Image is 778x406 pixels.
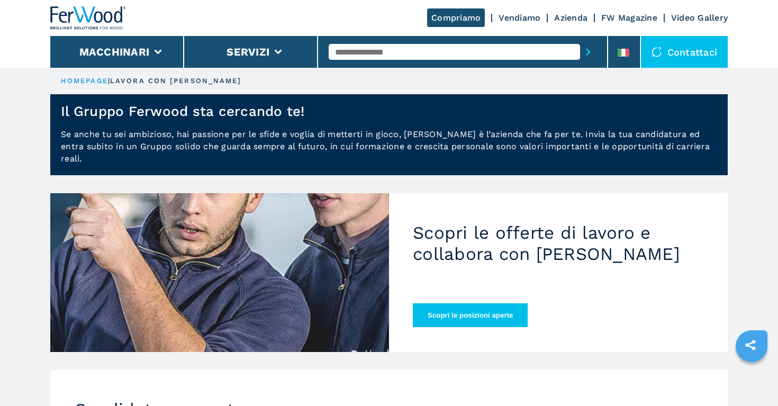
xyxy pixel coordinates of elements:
[61,103,305,120] h1: Il Gruppo Ferwood sta cercando te!
[110,76,241,86] p: lavora con [PERSON_NAME]
[227,46,269,58] button: Servizi
[413,303,528,327] button: Scopri le posizioni aperte
[499,13,540,23] a: Vendiamo
[50,128,728,175] p: Se anche tu sei ambizioso, hai passione per le sfide e voglia di metterti in gioco, [PERSON_NAME]...
[61,77,108,85] a: HOMEPAGE
[601,13,657,23] a: FW Magazine
[580,40,596,64] button: submit-button
[79,46,150,58] button: Macchinari
[108,77,110,85] span: |
[554,13,587,23] a: Azienda
[737,332,764,358] a: sharethis
[427,8,485,27] a: Compriamo
[50,6,126,30] img: Ferwood
[413,222,704,264] h2: Scopri le offerte di lavoro e collabora con [PERSON_NAME]
[652,47,662,57] img: Contattaci
[641,36,728,68] div: Contattaci
[671,13,728,23] a: Video Gallery
[50,193,389,352] img: Scopri le offerte di lavoro e collabora con Ferwood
